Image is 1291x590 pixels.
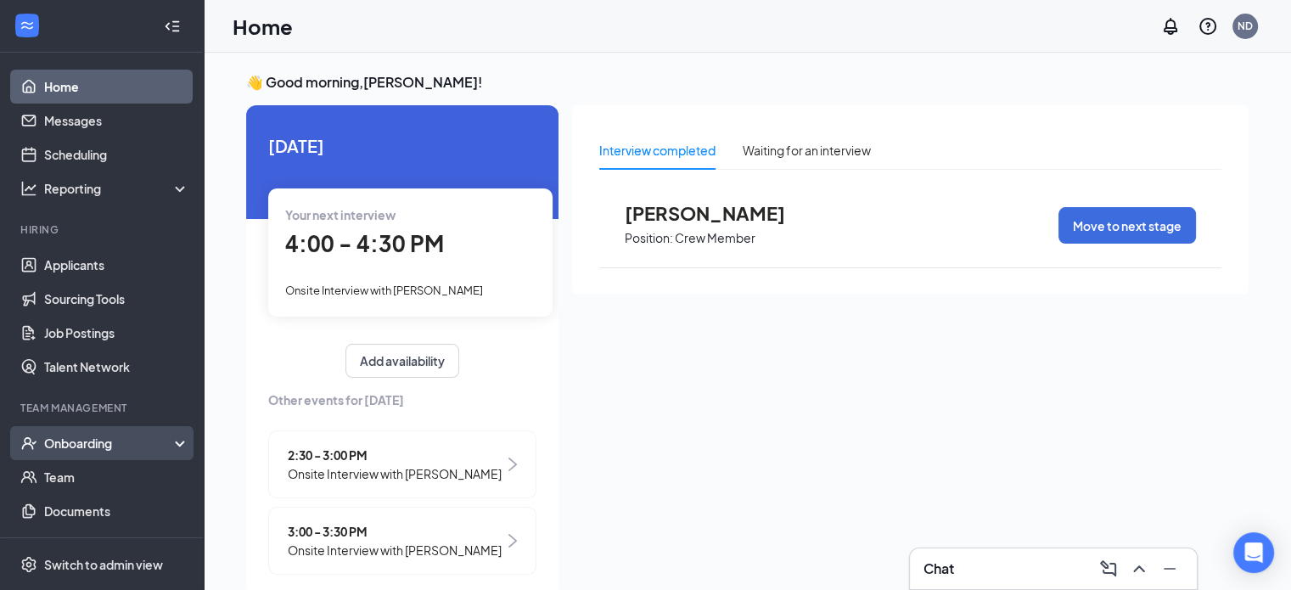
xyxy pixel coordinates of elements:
[44,282,189,316] a: Sourcing Tools
[44,248,189,282] a: Applicants
[44,104,189,138] a: Messages
[44,180,190,197] div: Reporting
[44,435,175,452] div: Onboarding
[44,138,189,171] a: Scheduling
[285,284,483,297] span: Onsite Interview with [PERSON_NAME]
[44,350,189,384] a: Talent Network
[345,344,459,378] button: Add availability
[1058,207,1196,244] button: Move to next stage
[44,316,189,350] a: Job Postings
[246,73,1249,92] h3: 👋 Good morning, [PERSON_NAME] !
[285,229,444,257] span: 4:00 - 4:30 PM
[1198,16,1218,37] svg: QuestionInfo
[1156,555,1183,582] button: Minimize
[675,230,755,246] p: Crew Member
[233,12,293,41] h1: Home
[20,222,186,237] div: Hiring
[44,460,189,494] a: Team
[1129,559,1149,579] svg: ChevronUp
[1125,555,1153,582] button: ChevronUp
[625,202,811,224] span: [PERSON_NAME]
[44,494,189,528] a: Documents
[268,391,536,409] span: Other events for [DATE]
[288,522,502,541] span: 3:00 - 3:30 PM
[288,541,502,559] span: Onsite Interview with [PERSON_NAME]
[743,141,871,160] div: Waiting for an interview
[20,401,186,415] div: Team Management
[1095,555,1122,582] button: ComposeMessage
[19,17,36,34] svg: WorkstreamLogo
[288,464,502,483] span: Onsite Interview with [PERSON_NAME]
[1160,16,1181,37] svg: Notifications
[1233,532,1274,573] div: Open Intercom Messenger
[20,556,37,573] svg: Settings
[1098,559,1119,579] svg: ComposeMessage
[625,230,673,246] p: Position:
[285,207,396,222] span: Your next interview
[164,18,181,35] svg: Collapse
[20,180,37,197] svg: Analysis
[44,528,189,562] a: Surveys
[288,446,502,464] span: 2:30 - 3:00 PM
[44,70,189,104] a: Home
[20,435,37,452] svg: UserCheck
[268,132,536,159] span: [DATE]
[923,559,954,578] h3: Chat
[599,141,716,160] div: Interview completed
[1159,559,1180,579] svg: Minimize
[44,556,163,573] div: Switch to admin view
[1238,19,1253,33] div: ND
